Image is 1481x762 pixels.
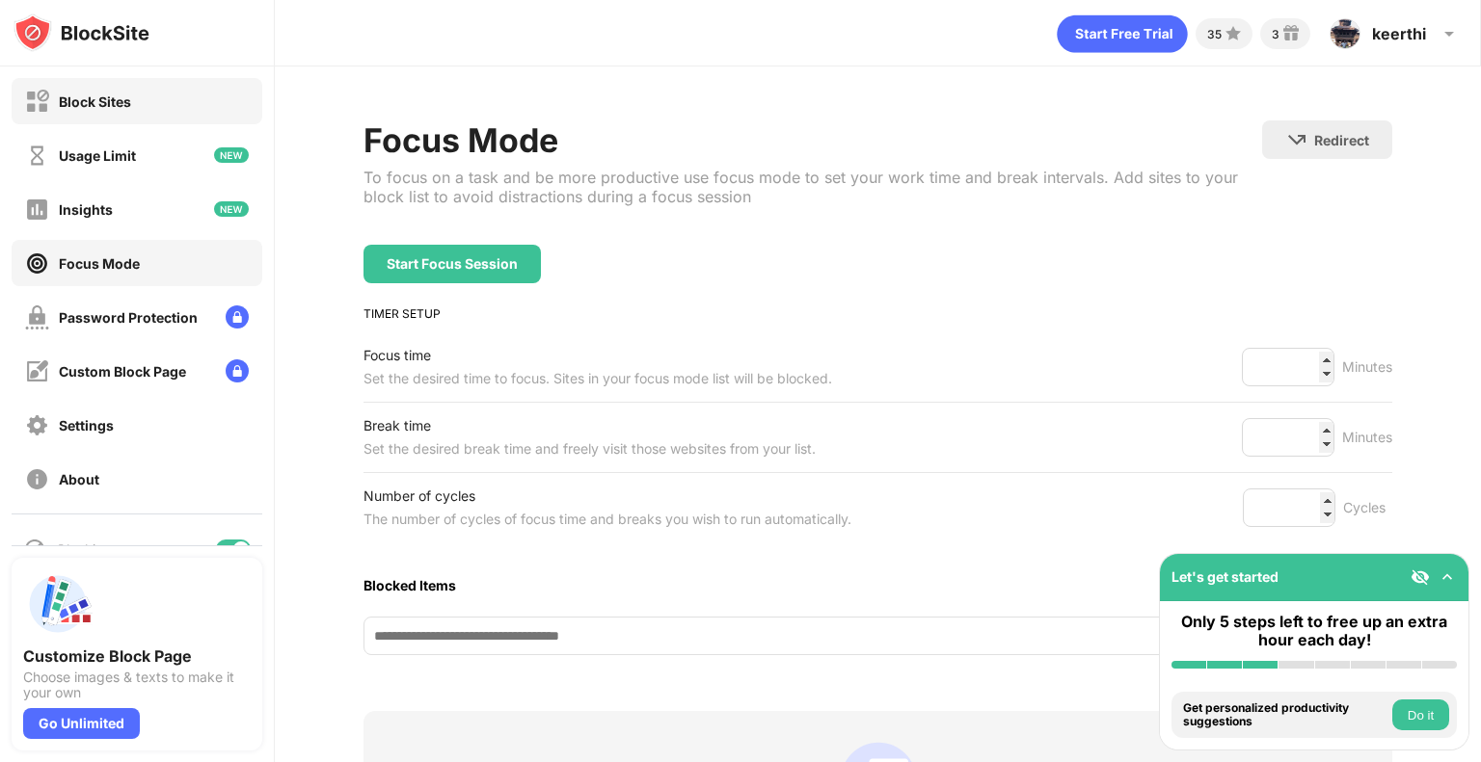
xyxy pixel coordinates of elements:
img: time-usage-off.svg [25,144,49,168]
img: logo-blocksite.svg [13,13,149,52]
img: eye-not-visible.svg [1411,567,1430,587]
img: lock-menu.svg [226,305,249,328]
div: Number of cycles [364,485,851,508]
img: insights-off.svg [25,197,49,222]
div: Insights [59,201,113,218]
img: push-custom-page.svg [23,569,93,639]
div: Settings [59,417,114,434]
img: ACg8ocKTD11Fr64RhPlmYM0fuE8JXnUBKMkQor9y49kpkE189vsbu7U=s96-c [1330,18,1360,49]
div: Start Focus Session [387,256,518,272]
div: Get personalized productivity suggestions [1183,701,1387,729]
img: omni-setup-toggle.svg [1438,567,1457,587]
img: focus-on.svg [25,251,49,276]
div: Go Unlimited [23,708,140,739]
div: Focus Mode [364,120,1262,160]
div: keerthi [1372,24,1426,43]
div: TIMER SETUP [364,306,1392,321]
img: customize-block-page-off.svg [25,359,49,383]
img: points-small.svg [1222,22,1245,45]
div: Password Protection [59,309,198,326]
div: 3 [1272,27,1279,41]
div: Redirect [1314,132,1369,148]
img: password-protection-off.svg [25,305,49,329]
div: Set the desired break time and freely visit those websites from your list. [364,437,816,460]
img: new-icon.svg [214,201,249,217]
div: Custom Block Page [59,363,186,380]
div: Minutes [1342,426,1392,449]
div: animation [1057,14,1188,53]
div: Usage Limit [59,147,136,164]
img: settings-off.svg [25,413,49,437]
div: Focus time [364,344,832,367]
button: Do it [1392,699,1449,730]
div: The number of cycles of focus time and breaks you wish to run automatically. [364,508,851,531]
div: Minutes [1342,355,1392,379]
div: Choose images & texts to make it your own [23,670,251,700]
img: reward-small.svg [1279,22,1303,45]
div: Blocking [58,541,112,558]
div: Break time [364,414,816,437]
img: about-off.svg [25,467,49,491]
div: Customize Block Page [23,646,251,666]
div: Only 5 steps left to free up an extra hour each day! [1171,613,1457,649]
div: About [59,471,99,487]
div: Blocked Items [364,577,1392,593]
div: 35 [1207,27,1222,41]
div: Set the desired time to focus. Sites in your focus mode list will be blocked. [364,367,832,390]
img: block-off.svg [25,90,49,114]
img: blocking-icon.svg [23,538,46,561]
div: Cycles [1343,496,1392,519]
div: Let's get started [1171,568,1279,585]
img: new-icon.svg [214,147,249,163]
div: Block Sites [59,93,131,110]
img: lock-menu.svg [226,359,249,382]
div: Focus Mode [59,255,140,272]
div: To focus on a task and be more productive use focus mode to set your work time and break interval... [364,168,1262,206]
